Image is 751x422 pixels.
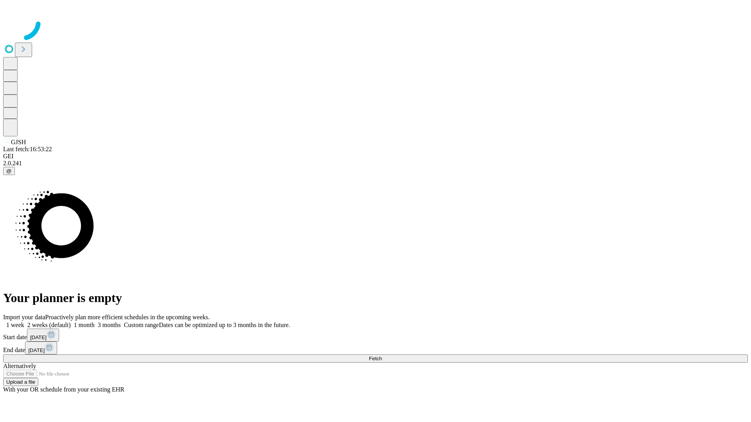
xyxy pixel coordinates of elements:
[74,322,95,328] span: 1 month
[3,329,748,342] div: Start date
[3,167,15,175] button: @
[3,153,748,160] div: GEI
[3,342,748,354] div: End date
[3,314,45,320] span: Import your data
[6,322,24,328] span: 1 week
[27,329,59,342] button: [DATE]
[28,347,45,353] span: [DATE]
[3,363,36,369] span: Alternatively
[27,322,71,328] span: 2 weeks (default)
[159,322,290,328] span: Dates can be optimized up to 3 months in the future.
[11,139,26,145] span: GJSH
[3,291,748,305] h1: Your planner is empty
[124,322,159,328] span: Custom range
[3,160,748,167] div: 2.0.241
[3,386,124,393] span: With your OR schedule from your existing EHR
[98,322,121,328] span: 3 months
[3,378,38,386] button: Upload a file
[3,354,748,363] button: Fetch
[45,314,210,320] span: Proactively plan more efficient schedules in the upcoming weeks.
[3,146,52,152] span: Last fetch: 16:53:22
[6,168,12,174] span: @
[369,356,382,361] span: Fetch
[25,342,57,354] button: [DATE]
[30,334,47,340] span: [DATE]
